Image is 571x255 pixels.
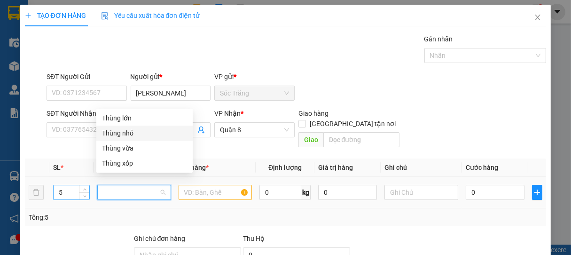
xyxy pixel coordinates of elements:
span: plus [532,189,542,196]
span: environment [5,63,11,70]
div: Người gửi [131,72,211,82]
span: up [82,187,87,192]
div: Thùng vừa [102,143,187,153]
div: Thùng nhỏ [102,128,187,138]
label: Ghi chú đơn hàng [134,235,186,242]
input: Ghi Chú [384,185,458,200]
span: Thu Hộ [243,235,265,242]
li: VP Quận 8 [65,51,125,61]
span: close [534,14,541,21]
input: Dọc đường [323,132,399,147]
div: Thùng nhỏ [96,126,193,141]
span: environment [65,63,71,70]
input: VD: Bàn, Ghế [179,185,252,200]
span: VP Nhận [214,110,241,117]
div: SĐT Người Gửi [47,72,127,82]
img: icon [101,12,109,20]
span: Quận 8 [220,123,289,137]
button: plus [532,185,543,200]
span: Yêu cầu xuất hóa đơn điện tử [101,12,200,19]
div: Thùng xốp [102,158,187,168]
div: Thùng vừa [96,141,193,156]
span: TẠO ĐƠN HÀNG [25,12,86,19]
div: Thùng xốp [96,156,193,171]
input: 0 [318,185,377,200]
span: Giao [298,132,323,147]
label: Gán nhãn [424,35,453,43]
span: Decrease Value [79,192,89,199]
span: kg [301,185,311,200]
div: Tổng: 5 [29,212,221,223]
span: Giá trị hàng [318,164,353,171]
div: SĐT Người Nhận [47,108,127,119]
img: logo.jpg [5,5,38,38]
li: VP Sóc Trăng [5,51,65,61]
span: Giao hàng [298,110,329,117]
span: Sóc Trăng [220,86,289,100]
span: down [82,193,87,199]
th: Ghi chú [381,159,461,177]
div: Thùng lớn [96,111,193,126]
span: Cước hàng [466,164,498,171]
li: Vĩnh Thành (Sóc Trăng) [5,5,136,40]
span: Tên hàng [179,164,209,171]
button: delete [29,185,44,200]
div: Thùng lớn [102,113,187,123]
div: VP gửi [214,72,295,82]
span: SL [53,164,61,171]
span: user-add [197,126,205,134]
span: Định lượng [268,164,302,171]
span: plus [25,12,31,19]
button: Close [524,5,551,31]
span: Increase Value [79,185,89,192]
span: [GEOGRAPHIC_DATA] tận nơi [306,119,399,129]
div: Người nhận [131,108,211,119]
